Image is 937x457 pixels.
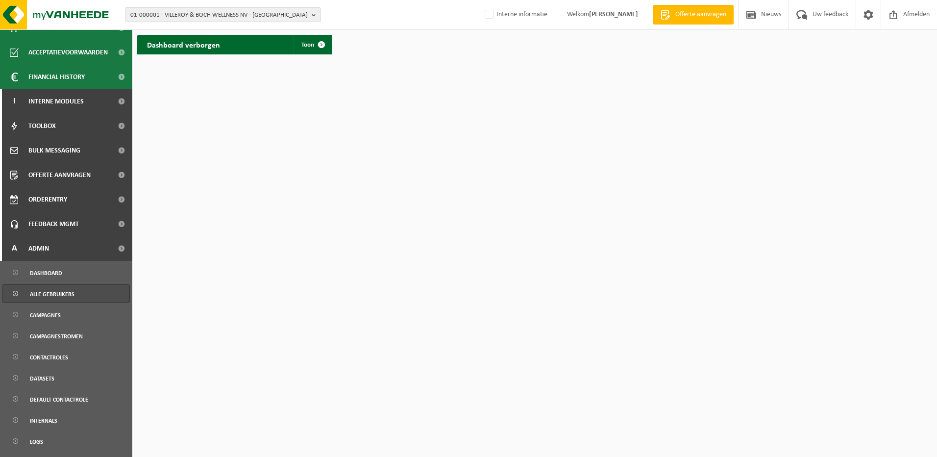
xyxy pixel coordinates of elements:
[2,348,130,366] a: Contactroles
[653,5,734,25] a: Offerte aanvragen
[28,236,49,261] span: Admin
[137,35,230,54] h2: Dashboard verborgen
[2,263,130,282] a: Dashboard
[2,305,130,324] a: Campagnes
[28,138,80,163] span: Bulk Messaging
[28,163,91,187] span: Offerte aanvragen
[10,89,19,114] span: I
[130,8,308,23] span: 01-000001 - VILLEROY & BOCH WELLNESS NV - [GEOGRAPHIC_DATA]
[673,10,729,20] span: Offerte aanvragen
[301,42,314,48] span: Toon
[28,89,84,114] span: Interne modules
[30,348,68,367] span: Contactroles
[30,369,54,388] span: Datasets
[2,411,130,430] a: Internals
[30,411,57,430] span: Internals
[10,236,19,261] span: A
[2,432,130,451] a: Logs
[483,7,547,22] label: Interne informatie
[2,390,130,408] a: default contactrole
[125,7,321,22] button: 01-000001 - VILLEROY & BOCH WELLNESS NV - [GEOGRAPHIC_DATA]
[30,264,62,282] span: Dashboard
[2,284,130,303] a: Alle gebruikers
[30,432,43,451] span: Logs
[28,65,85,89] span: Financial History
[30,327,83,346] span: Campagnestromen
[28,40,108,65] span: Acceptatievoorwaarden
[28,212,79,236] span: Feedback MGMT
[589,11,638,18] strong: [PERSON_NAME]
[30,285,74,304] span: Alle gebruikers
[28,187,111,212] span: Orderentry Goedkeuring
[30,306,61,325] span: Campagnes
[2,327,130,345] a: Campagnestromen
[30,390,88,409] span: default contactrole
[2,369,130,387] a: Datasets
[294,35,331,54] a: Toon
[28,114,56,138] span: Toolbox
